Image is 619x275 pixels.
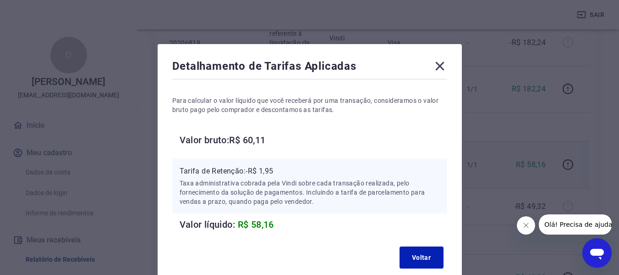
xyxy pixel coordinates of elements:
div: Detalhamento de Tarifas Aplicadas [172,59,447,77]
iframe: Mensagem da empresa [539,214,612,235]
p: Tarifa de Retenção: -R$ 1,95 [180,166,440,177]
p: Taxa administrativa cobrada pela Vindi sobre cada transação realizada, pelo fornecimento da soluç... [180,179,440,206]
span: R$ 58,16 [238,219,274,230]
span: Olá! Precisa de ajuda? [5,6,77,14]
iframe: Botão para abrir a janela de mensagens [582,238,612,268]
button: Voltar [400,247,444,269]
iframe: Fechar mensagem [517,216,535,235]
h6: Valor líquido: [180,217,447,232]
h6: Valor bruto: R$ 60,11 [180,133,447,147]
p: Para calcular o valor líquido que você receberá por uma transação, consideramos o valor bruto pag... [172,96,447,114]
